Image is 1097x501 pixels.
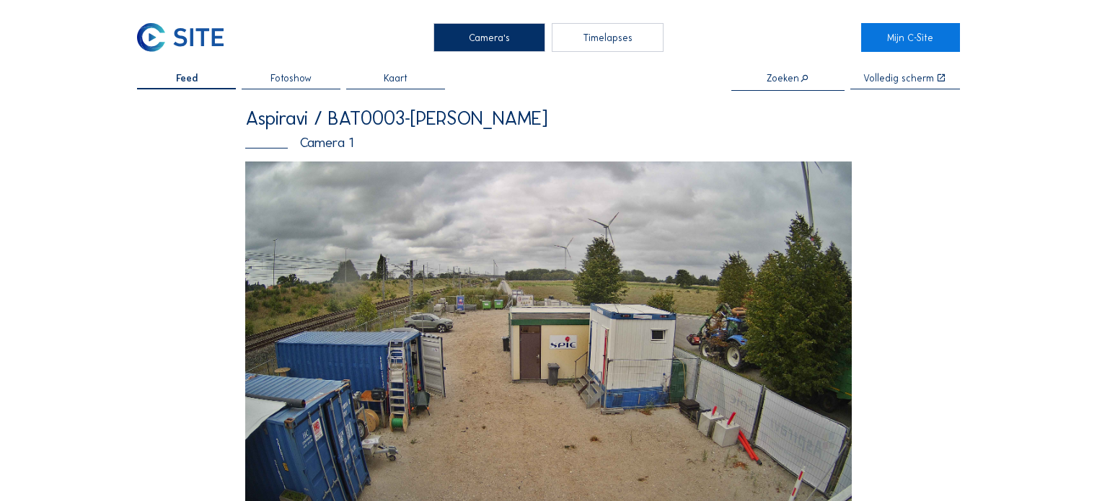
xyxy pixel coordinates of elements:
[384,74,407,84] span: Kaart
[245,108,852,128] div: Aspiravi / BAT0003-[PERSON_NAME]
[176,74,198,84] span: Feed
[245,136,852,150] div: Camera 1
[433,23,545,52] div: Camera's
[137,23,223,52] img: C-SITE Logo
[137,23,236,52] a: C-SITE Logo
[863,74,934,84] div: Volledig scherm
[552,23,664,52] div: Timelapses
[861,23,960,52] a: Mijn C-Site
[270,74,312,84] span: Fotoshow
